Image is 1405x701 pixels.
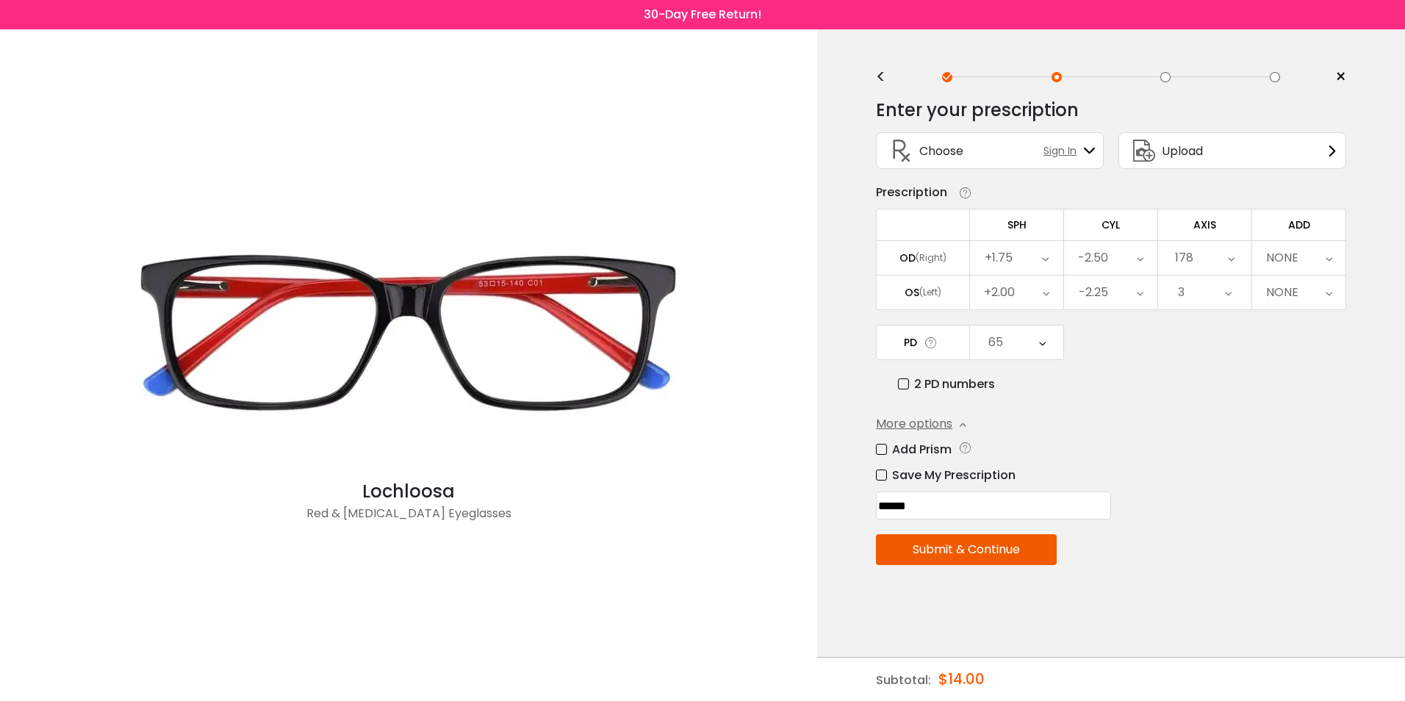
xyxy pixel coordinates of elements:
div: +1.75 [985,243,1013,273]
td: ADD [1252,209,1346,240]
div: -2.25 [1079,278,1108,307]
div: (Right) [916,251,946,265]
td: SPH [970,209,1064,240]
img: Red Lochloosa - Acetate Eyeglasses [115,184,702,478]
span: × [1335,66,1346,88]
div: -2.50 [1078,243,1108,273]
a: × [1324,66,1346,88]
div: Red & [MEDICAL_DATA] Eyeglasses [115,505,702,534]
span: More options [876,415,952,433]
div: OS [905,286,919,299]
td: AXIS [1158,209,1252,240]
span: Choose [919,142,963,160]
label: Add Prism [876,440,952,459]
span: Sign In [1043,143,1084,159]
div: Lochloosa [115,478,702,505]
span: Upload [1162,142,1203,160]
div: Enter your prescription [876,96,1079,125]
div: < [876,71,898,83]
div: 3 [1178,278,1185,307]
div: +2.00 [984,278,1015,307]
td: PD [876,325,970,360]
div: 178 [1175,243,1193,273]
div: NONE [1266,243,1298,273]
div: Prescription [876,184,947,201]
div: (Left) [919,286,941,299]
label: Save My Prescription [876,466,1016,484]
td: CYL [1064,209,1158,240]
button: Submit & Continue [876,534,1057,565]
div: $14.00 [938,658,985,700]
i: Prism [958,440,973,456]
div: 65 [988,328,1003,357]
div: NONE [1266,278,1298,307]
label: 2 PD numbers [898,375,995,393]
div: OD [899,251,916,265]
